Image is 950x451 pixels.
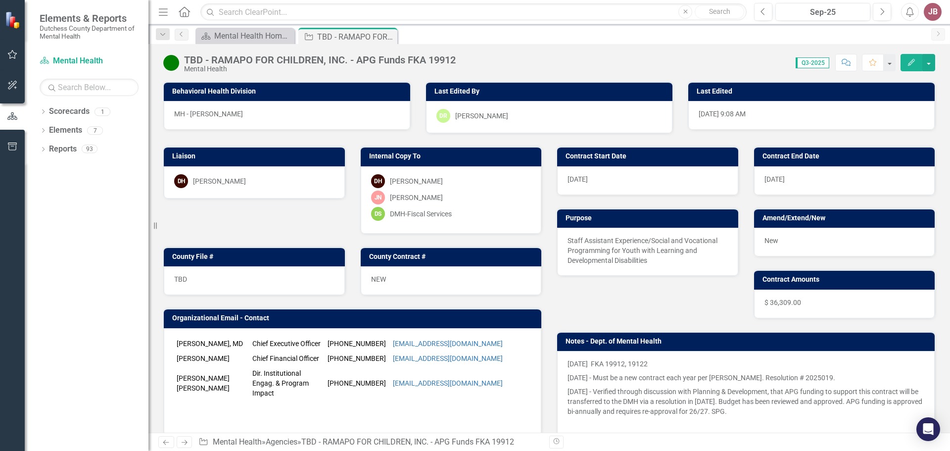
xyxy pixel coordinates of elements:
a: Mental Health [40,55,139,67]
h3: County Contract # [369,253,537,260]
td: Chief Financial Officer [250,351,325,366]
a: Mental Health Home Page [198,30,292,42]
td: Chief Executive Officer [250,336,325,351]
p: [DATE] - Must be a new contract each year per [PERSON_NAME]. Resolution # 2025019. [568,371,924,385]
h3: Last Edited By [434,88,667,95]
span: NEW [371,275,386,283]
div: TBD - RAMAPO FOR CHILDREN, INC. - APG Funds FKA 19912 [184,54,456,65]
button: JB [924,3,942,21]
a: [EMAIL_ADDRESS][DOMAIN_NAME] [393,340,503,348]
span: Elements & Reports [40,12,139,24]
span: Q3-2025 [796,57,829,68]
div: [PERSON_NAME] [390,176,443,186]
p: [DATE] FKA 19912, 19122 [568,359,924,371]
small: Dutchess County Department of Mental Health [40,24,139,41]
h3: Internal Copy To [369,152,537,160]
p: Staff Assistant Experience/Social and Vocational Programming for Youth with Learning and Developm... [568,236,728,265]
button: Sep-25 [775,3,870,21]
a: [EMAIL_ADDRESS][DOMAIN_NAME] [393,354,503,362]
a: [EMAIL_ADDRESS][DOMAIN_NAME] [393,379,503,387]
td: [PHONE_NUMBER] [325,366,390,401]
span: [DATE] [568,175,588,183]
div: TBD - RAMAPO FOR CHILDREN, INC. - APG Funds FKA 19912 [301,437,514,447]
div: DH [371,174,385,188]
div: 93 [82,145,97,153]
img: Active [163,55,179,71]
a: Mental Health [213,437,262,447]
img: ClearPoint Strategy [5,11,22,28]
div: Mental Health Home Page [214,30,292,42]
span: MH - [PERSON_NAME] [174,110,243,118]
td: [PERSON_NAME] [174,351,250,366]
h3: Notes - Dept. of Mental Health [566,338,930,345]
td: Dir. Institutional Engag. & Program Impact [250,366,325,401]
td: [PHONE_NUMBER] [325,351,390,366]
div: DH [174,174,188,188]
h3: Amend/Extend/New [762,214,930,222]
div: DMH-Fiscal Services [390,209,452,219]
div: DR [436,109,450,123]
td: [PERSON_NAME] [PERSON_NAME] [174,366,250,401]
a: Elements [49,125,82,136]
input: Search ClearPoint... [200,3,747,21]
div: 7 [87,126,103,135]
div: Open Intercom Messenger [916,417,940,441]
h3: Purpose [566,214,733,222]
button: Search [695,5,744,19]
h3: County File # [172,253,340,260]
td: [PERSON_NAME], MD [174,336,250,351]
a: Scorecards [49,106,90,117]
p: [DATE] - Verified through discussion with Planning & Development, that APG funding to support thi... [568,385,924,418]
span: TBD [174,275,187,283]
div: [PERSON_NAME] [455,111,508,121]
div: 1 [95,107,110,116]
h3: Liaison [172,152,340,160]
td: [PHONE_NUMBER] [325,336,390,351]
div: » » [198,437,542,448]
span: Search [709,7,730,15]
input: Search Below... [40,79,139,96]
div: [PERSON_NAME] [390,193,443,202]
span: [DATE] [764,175,785,183]
h3: Contract Amounts [762,276,930,283]
h3: Last Edited [697,88,930,95]
div: Mental Health [184,65,456,73]
h3: Contract Start Date [566,152,733,160]
div: [DATE] 9:08 AM [688,101,935,130]
div: TBD - RAMAPO FOR CHILDREN, INC. - APG Funds FKA 19912 [317,31,395,43]
h3: Contract End Date [762,152,930,160]
a: Agencies [266,437,297,447]
div: [PERSON_NAME] [193,176,246,186]
span: $ 36,309.00 [764,299,801,306]
h3: Organizational Email - Contact [172,314,536,322]
h3: Behavioral Health Division [172,88,405,95]
div: JN [371,191,385,204]
span: New [764,237,778,245]
div: DS [371,207,385,221]
a: Reports [49,144,77,155]
div: Sep-25 [779,6,867,18]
